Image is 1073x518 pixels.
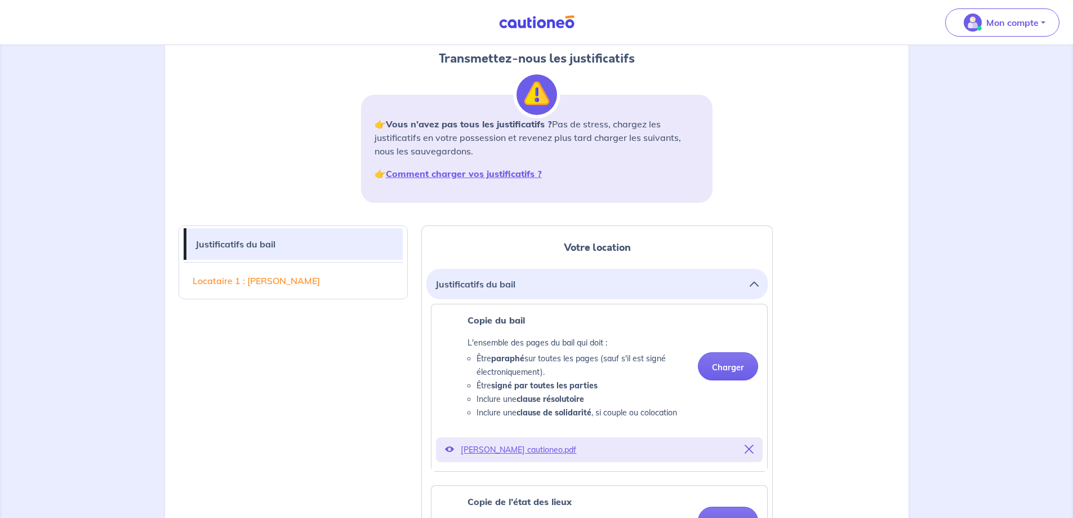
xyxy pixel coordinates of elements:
strong: paraphé [491,353,524,364]
strong: Vous n’avez pas tous les justificatifs ? [386,118,552,130]
strong: signé par toutes les parties [491,380,598,391]
div: categoryName: residential-lease-landlord, userCategory: lessor [431,304,768,472]
img: Cautioneo [495,15,579,29]
button: Justificatifs du bail [435,273,759,295]
p: L'ensemble des pages du bail qui doit : [468,336,689,349]
h2: Votre location [426,240,768,255]
a: Comment charger vos justificatifs ? [386,168,542,179]
button: Supprimer [745,442,754,458]
button: Charger [698,352,758,380]
button: illu_account_valid_menu.svgMon compte [945,8,1059,37]
li: Inclure une [477,392,689,406]
img: illu_alert.svg [517,74,557,115]
p: 👉 [375,167,699,180]
li: Être sur toutes les pages (sauf s'il est signé électroniquement). [477,352,689,379]
strong: clause de solidarité [517,408,591,418]
li: Être [477,379,689,392]
strong: clause résolutoire [517,394,584,404]
img: illu_account_valid_menu.svg [964,14,982,32]
li: Inclure une , si couple ou colocation [477,406,689,419]
h2: Transmettez-nous les justificatifs [361,50,713,68]
p: [PERSON_NAME] cautioneo.pdf [461,442,738,458]
strong: Copie de l’état des lieux [468,496,572,507]
a: Justificatifs du bail [186,228,403,260]
strong: Copie du bail [468,315,525,326]
p: 👉 Pas de stress, chargez les justificatifs en votre possession et revenez plus tard charger les s... [375,117,699,158]
p: Mon compte [986,16,1039,29]
a: Locataire 1 : [PERSON_NAME] [184,265,403,296]
button: Voir [445,442,454,458]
